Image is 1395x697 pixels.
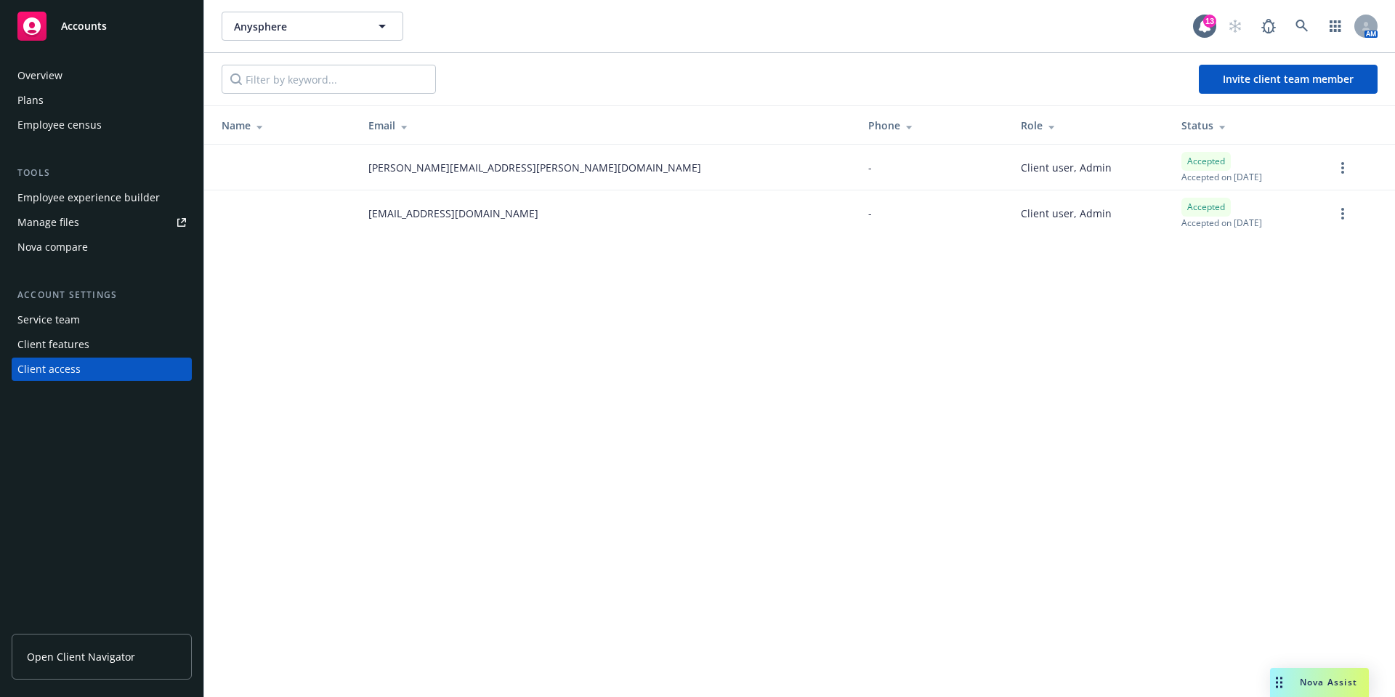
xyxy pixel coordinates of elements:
a: Switch app [1321,12,1350,41]
div: Employee experience builder [17,186,160,209]
div: Role [1021,118,1157,133]
span: Accounts [61,20,107,32]
a: Client access [12,358,192,381]
a: more [1334,159,1351,177]
a: Start snowing [1221,12,1250,41]
span: Client user, Admin [1021,160,1112,175]
span: Accepted on [DATE] [1181,171,1262,183]
div: Client features [17,333,89,356]
div: Drag to move [1270,668,1288,697]
a: Plans [12,89,192,112]
span: Anysphere [234,19,360,34]
div: Tools [12,166,192,180]
div: Client access [17,358,81,381]
div: Name [222,118,345,133]
span: [EMAIL_ADDRESS][DOMAIN_NAME] [368,206,538,221]
div: Status [1181,118,1311,133]
a: Accounts [12,6,192,47]
div: Employee census [17,113,102,137]
span: Accepted [1187,155,1225,168]
div: Manage files [17,211,79,234]
a: Report a Bug [1254,12,1283,41]
button: Nova Assist [1270,668,1369,697]
span: Invite client team member [1223,72,1354,86]
div: Nova compare [17,235,88,259]
span: - [868,206,872,221]
div: Plans [17,89,44,112]
a: more [1334,205,1351,222]
span: Accepted on [DATE] [1181,217,1262,229]
div: Account settings [12,288,192,302]
a: Client features [12,333,192,356]
span: Accepted [1187,201,1225,214]
a: Service team [12,308,192,331]
div: Overview [17,64,62,87]
a: Overview [12,64,192,87]
div: 13 [1203,15,1216,28]
span: - [868,160,872,175]
span: Client user, Admin [1021,206,1112,221]
a: Manage files [12,211,192,234]
button: Anysphere [222,12,403,41]
a: Nova compare [12,235,192,259]
div: Email [368,118,844,133]
span: Nova Assist [1300,676,1357,688]
span: [PERSON_NAME][EMAIL_ADDRESS][PERSON_NAME][DOMAIN_NAME] [368,160,701,175]
input: Filter by keyword... [222,65,436,94]
button: Invite client team member [1199,65,1378,94]
a: Employee experience builder [12,186,192,209]
span: Open Client Navigator [27,649,135,664]
div: Phone [868,118,998,133]
div: Service team [17,308,80,331]
a: Search [1287,12,1317,41]
a: Employee census [12,113,192,137]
